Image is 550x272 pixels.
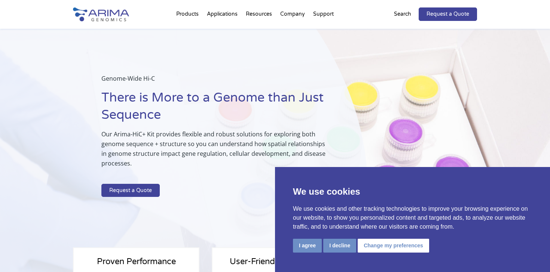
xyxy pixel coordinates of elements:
button: Change my preferences [358,239,429,253]
button: I agree [293,239,322,253]
p: Search [394,9,411,19]
p: We use cookies and other tracking technologies to improve your browsing experience on our website... [293,204,532,231]
p: Our Arima-HiC+ Kit provides flexible and robust solutions for exploring both genome sequence + st... [101,129,330,174]
p: Genome-Wide Hi-C [101,74,330,89]
img: Arima-Genomics-logo [73,7,129,21]
button: I decline [323,239,356,253]
a: Request a Quote [419,7,477,21]
h1: There is More to a Genome than Just Sequence [101,89,330,129]
span: User-Friendly Workflow [230,257,320,266]
p: We use cookies [293,185,532,198]
a: Request a Quote [101,184,160,197]
span: Proven Performance [97,257,176,266]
